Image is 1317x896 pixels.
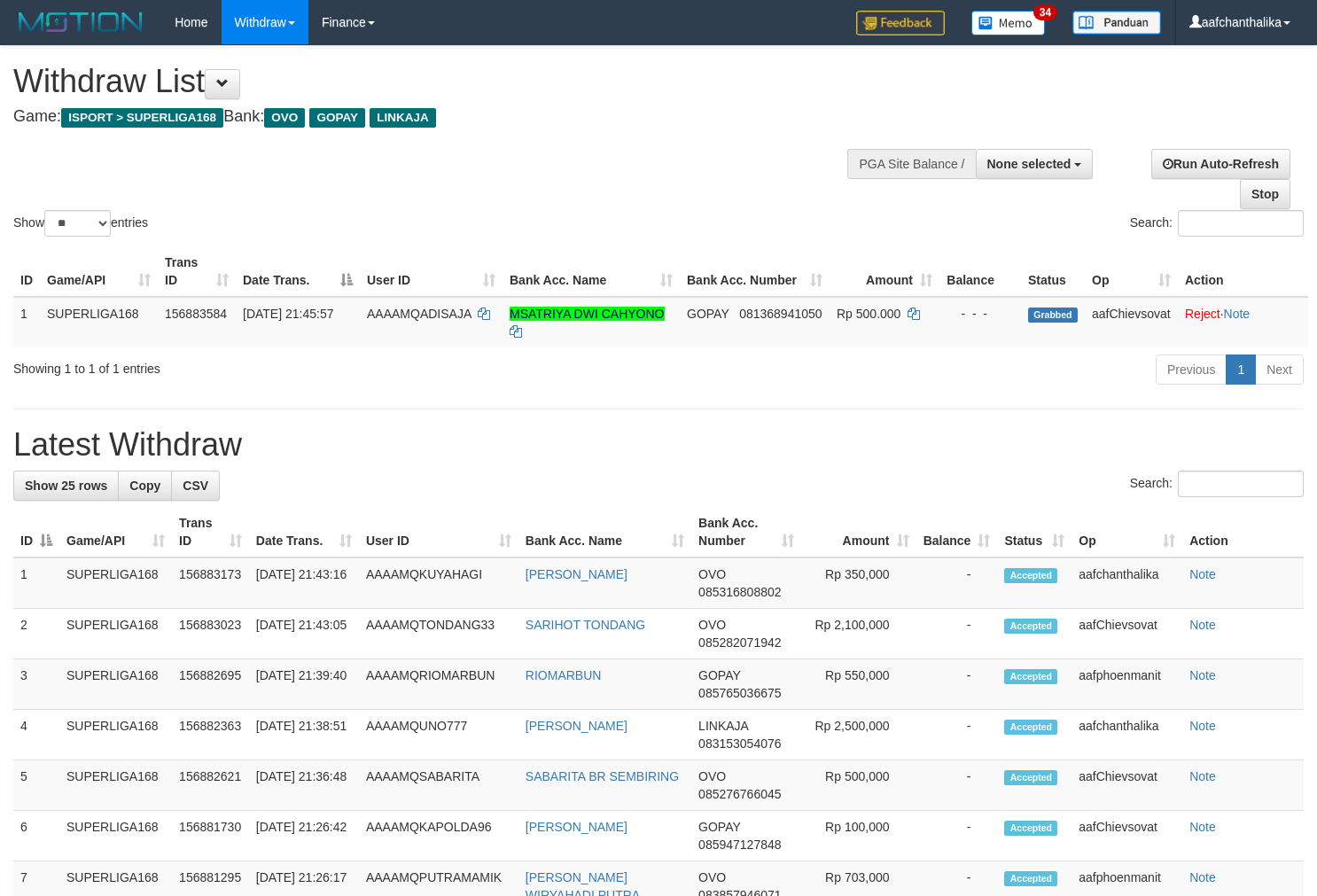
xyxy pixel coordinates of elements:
[13,609,59,659] td: 2
[13,210,148,237] label: Show entries
[1224,307,1251,321] a: Note
[1028,308,1078,323] span: Grabbed
[847,149,975,179] div: PGA Site Balance /
[1189,870,1216,884] a: Note
[698,870,726,884] span: OVO
[503,246,680,297] th: Bank Acc. Name: activate to sort column ascending
[13,471,119,501] a: Show 25 rows
[359,710,518,760] td: AAAAMQUNO777
[13,246,40,297] th: ID
[59,507,172,557] th: Game/API: activate to sort column ascending
[947,305,1014,323] div: - - -
[526,618,645,632] a: SARIHOT TONDANG
[359,760,518,811] td: AAAAMQSABARITA
[359,609,518,659] td: AAAAMQTONDANG33
[59,760,172,811] td: SUPERLIGA168
[518,507,691,557] th: Bank Acc. Name: activate to sort column ascending
[172,710,249,760] td: 156882363
[13,9,148,35] img: MOTION_logo.png
[1151,149,1290,179] a: Run Auto-Refresh
[698,769,726,783] span: OVO
[13,108,861,126] h4: Game: Bank:
[1156,355,1227,385] a: Previous
[526,719,627,733] a: [PERSON_NAME]
[129,479,160,493] span: Copy
[44,210,111,237] select: Showentries
[1072,659,1182,710] td: aafphoenmanit
[997,507,1072,557] th: Status: activate to sort column ascending
[1085,246,1178,297] th: Op: activate to sort column ascending
[367,307,471,321] span: AAAAMQADISAJA
[1255,355,1304,385] a: Next
[59,659,172,710] td: SUPERLIGA168
[1072,557,1182,609] td: aafchanthalika
[526,820,627,834] a: [PERSON_NAME]
[526,668,602,682] a: RIOMARBUN
[916,760,998,811] td: -
[916,811,998,861] td: -
[698,567,726,581] span: OVO
[680,246,830,297] th: Bank Acc. Number: activate to sort column ascending
[1240,179,1290,209] a: Stop
[698,838,781,852] span: Copy 085947127848 to clipboard
[25,479,107,493] span: Show 25 rows
[801,710,916,760] td: Rp 2,500,000
[40,297,158,347] td: SUPERLIGA168
[249,710,359,760] td: [DATE] 21:38:51
[687,307,729,321] span: GOPAY
[1178,471,1304,497] input: Search:
[698,719,748,733] span: LINKAJA
[698,668,740,682] span: GOPAY
[698,787,781,801] span: Copy 085276766045 to clipboard
[13,811,59,861] td: 6
[183,479,208,493] span: CSV
[13,297,40,347] td: 1
[171,471,220,501] a: CSV
[698,686,781,700] span: Copy 085765036675 to clipboard
[801,811,916,861] td: Rp 100,000
[801,557,916,609] td: Rp 350,000
[1185,307,1220,321] a: Reject
[165,307,227,321] span: 156883584
[1004,568,1057,583] span: Accepted
[916,609,998,659] td: -
[1189,668,1216,682] a: Note
[1189,820,1216,834] a: Note
[236,246,360,297] th: Date Trans.: activate to sort column descending
[987,157,1072,171] span: None selected
[698,618,726,632] span: OVO
[249,659,359,710] td: [DATE] 21:39:40
[916,710,998,760] td: -
[61,108,223,128] span: ISPORT > SUPERLIGA168
[1004,669,1057,684] span: Accepted
[359,507,518,557] th: User ID: activate to sort column ascending
[801,760,916,811] td: Rp 500,000
[526,567,627,581] a: [PERSON_NAME]
[359,659,518,710] td: AAAAMQRIOMARBUN
[526,769,679,783] a: SABARITA BR SEMBIRING
[264,108,305,128] span: OVO
[1130,471,1304,497] label: Search:
[510,307,665,321] a: MSATRIYA DWI CAHYONO
[698,635,781,650] span: Copy 085282071942 to clipboard
[916,507,998,557] th: Balance: activate to sort column ascending
[249,609,359,659] td: [DATE] 21:43:05
[1226,355,1256,385] a: 1
[13,710,59,760] td: 4
[1130,210,1304,237] label: Search:
[916,659,998,710] td: -
[1004,720,1057,735] span: Accepted
[172,760,249,811] td: 156882621
[1021,246,1085,297] th: Status
[59,710,172,760] td: SUPERLIGA168
[370,108,436,128] span: LINKAJA
[40,246,158,297] th: Game/API: activate to sort column ascending
[172,811,249,861] td: 156881730
[249,557,359,609] td: [DATE] 21:43:16
[1004,770,1057,785] span: Accepted
[1085,297,1178,347] td: aafChievsovat
[243,307,333,321] span: [DATE] 21:45:57
[172,507,249,557] th: Trans ID: activate to sort column ascending
[13,557,59,609] td: 1
[172,609,249,659] td: 156883023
